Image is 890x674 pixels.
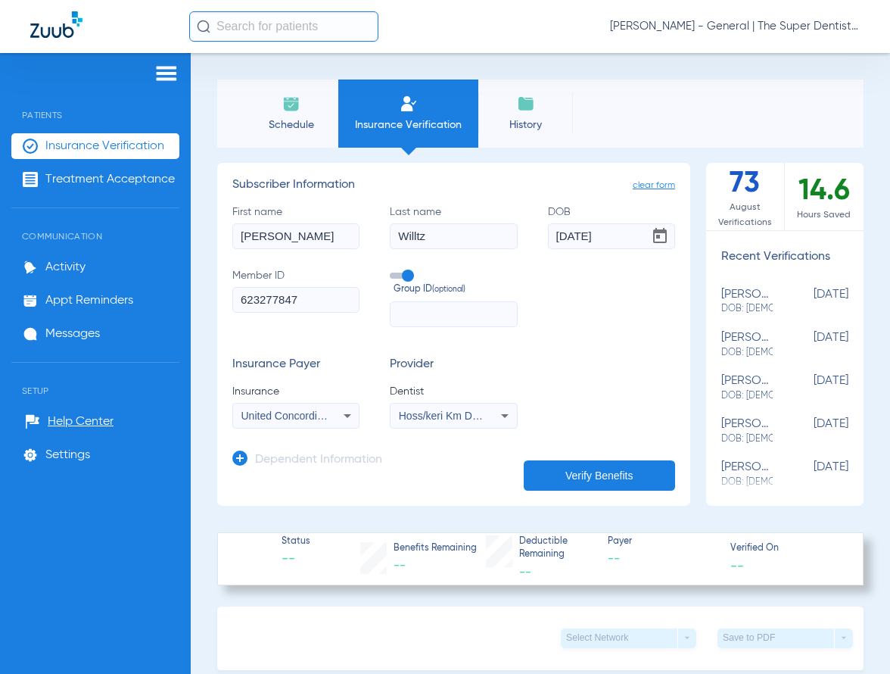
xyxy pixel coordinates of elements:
[721,417,773,445] div: [PERSON_NAME]
[773,460,848,488] span: [DATE]
[706,163,785,230] div: 73
[232,384,359,399] span: Insurance
[432,283,465,297] small: (optional)
[350,117,467,133] span: Insurance Verification
[189,11,378,42] input: Search for patients
[773,374,848,402] span: [DATE]
[255,453,382,468] h3: Dependent Information
[232,204,359,249] label: First name
[30,11,82,38] img: Zuub Logo
[548,223,675,249] input: DOBOpen calendar
[721,460,773,488] div: [PERSON_NAME]
[785,208,864,223] span: Hours Saved
[255,117,327,133] span: Schedule
[645,221,675,251] button: Open calendar
[721,288,773,316] div: [PERSON_NAME]
[721,302,773,316] span: DOB: [DEMOGRAPHIC_DATA]
[633,178,675,193] span: clear form
[721,432,773,446] span: DOB: [DEMOGRAPHIC_DATA]
[45,139,164,154] span: Insurance Verification
[773,331,848,359] span: [DATE]
[730,542,839,556] span: Verified On
[399,410,610,422] span: Hoss/keri Km Dental Group Apc 1235655788
[11,363,179,396] span: Setup
[773,417,848,445] span: [DATE]
[400,95,418,113] img: Manual Insurance Verification
[524,460,675,491] button: Verify Benefits
[517,95,535,113] img: History
[232,178,675,193] h3: Subscriber Information
[721,389,773,403] span: DOB: [DEMOGRAPHIC_DATA]
[48,414,114,429] span: Help Center
[45,172,175,187] span: Treatment Acceptance
[706,200,784,230] span: August Verifications
[548,204,675,249] label: DOB
[282,95,300,113] img: Schedule
[608,550,717,569] span: --
[241,410,423,422] span: United Concordia - Tricare Dental Plan
[45,326,100,342] span: Messages
[519,535,595,562] span: Deductible Remaining
[394,560,406,572] span: --
[45,260,86,275] span: Activity
[282,535,310,549] span: Status
[197,20,210,33] img: Search Icon
[814,601,890,674] iframe: Chat Widget
[490,117,562,133] span: History
[394,283,517,297] span: Group ID
[773,288,848,316] span: [DATE]
[232,287,359,313] input: Member ID
[721,374,773,402] div: [PERSON_NAME] [PERSON_NAME]
[390,357,517,373] h3: Provider
[390,384,517,399] span: Dentist
[25,414,114,429] a: Help Center
[11,87,179,120] span: Patients
[390,204,517,249] label: Last name
[232,357,359,373] h3: Insurance Payer
[730,557,744,573] span: --
[232,268,359,327] label: Member ID
[45,293,133,308] span: Appt Reminders
[610,19,860,34] span: [PERSON_NAME] - General | The Super Dentists
[721,331,773,359] div: [PERSON_NAME]
[608,535,717,549] span: Payer
[394,542,477,556] span: Benefits Remaining
[706,250,864,265] h3: Recent Verifications
[390,223,517,249] input: Last name
[232,223,359,249] input: First name
[282,550,310,569] span: --
[11,208,179,242] span: Communication
[45,448,90,463] span: Settings
[154,64,179,83] img: hamburger-icon
[721,346,773,360] span: DOB: [DEMOGRAPHIC_DATA]
[785,163,864,230] div: 14.6
[519,566,531,579] span: --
